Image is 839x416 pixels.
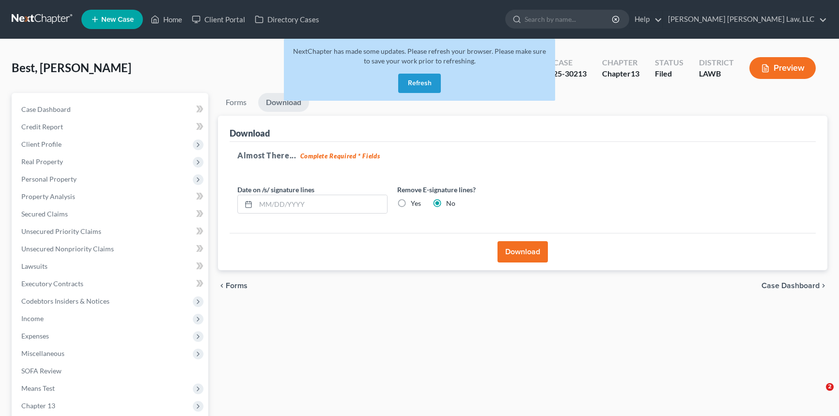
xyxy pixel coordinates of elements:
a: Forms [218,93,254,112]
span: SOFA Review [21,367,62,375]
label: Date on /s/ signature lines [237,185,314,195]
i: chevron_left [218,282,226,290]
span: Client Profile [21,140,62,148]
span: Credit Report [21,123,63,131]
span: Real Property [21,157,63,166]
a: Unsecured Priority Claims [14,223,208,240]
a: [PERSON_NAME] [PERSON_NAME] Law, LLC [663,11,827,28]
a: Lawsuits [14,258,208,275]
span: NextChapter has made some updates. Please refresh your browser. Please make sure to save your wor... [293,47,546,65]
a: Client Portal [187,11,250,28]
button: chevron_left Forms [218,282,261,290]
label: Yes [411,199,421,208]
div: LAWB [699,68,734,79]
div: Case [553,57,587,68]
div: District [699,57,734,68]
i: chevron_right [820,282,827,290]
a: Credit Report [14,118,208,136]
div: Download [230,127,270,139]
span: Means Test [21,384,55,392]
div: 25-30213 [553,68,587,79]
button: Download [497,241,548,262]
span: Case Dashboard [761,282,820,290]
span: Miscellaneous [21,349,64,357]
input: Search by name... [525,10,613,28]
span: 2 [826,383,834,391]
label: Remove E-signature lines? [397,185,547,195]
button: Preview [749,57,816,79]
span: Lawsuits [21,262,47,270]
span: Forms [226,282,248,290]
input: MM/DD/YYYY [256,195,387,214]
strong: Complete Required * Fields [300,152,380,160]
span: Executory Contracts [21,279,83,288]
a: Executory Contracts [14,275,208,293]
h5: Almost There... [237,150,808,161]
span: Personal Property [21,175,77,183]
a: Case Dashboard [14,101,208,118]
span: Expenses [21,332,49,340]
a: SOFA Review [14,362,208,380]
span: New Case [101,16,134,23]
span: Case Dashboard [21,105,71,113]
iframe: Intercom live chat [806,383,829,406]
div: Filed [655,68,684,79]
a: Help [630,11,662,28]
div: Chapter [602,68,639,79]
span: 13 [631,69,639,78]
div: Chapter [602,57,639,68]
a: Home [146,11,187,28]
span: Income [21,314,44,323]
label: No [446,199,455,208]
span: Unsecured Priority Claims [21,227,101,235]
a: Download [258,93,309,112]
a: Directory Cases [250,11,324,28]
span: Property Analysis [21,192,75,200]
span: Unsecured Nonpriority Claims [21,245,114,253]
span: Secured Claims [21,210,68,218]
a: Unsecured Nonpriority Claims [14,240,208,258]
span: Codebtors Insiders & Notices [21,297,109,305]
span: Best, [PERSON_NAME] [12,61,131,75]
a: Secured Claims [14,205,208,223]
div: Status [655,57,684,68]
button: Refresh [398,74,441,93]
a: Property Analysis [14,188,208,205]
span: Chapter 13 [21,401,55,410]
a: Case Dashboard chevron_right [761,282,827,290]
